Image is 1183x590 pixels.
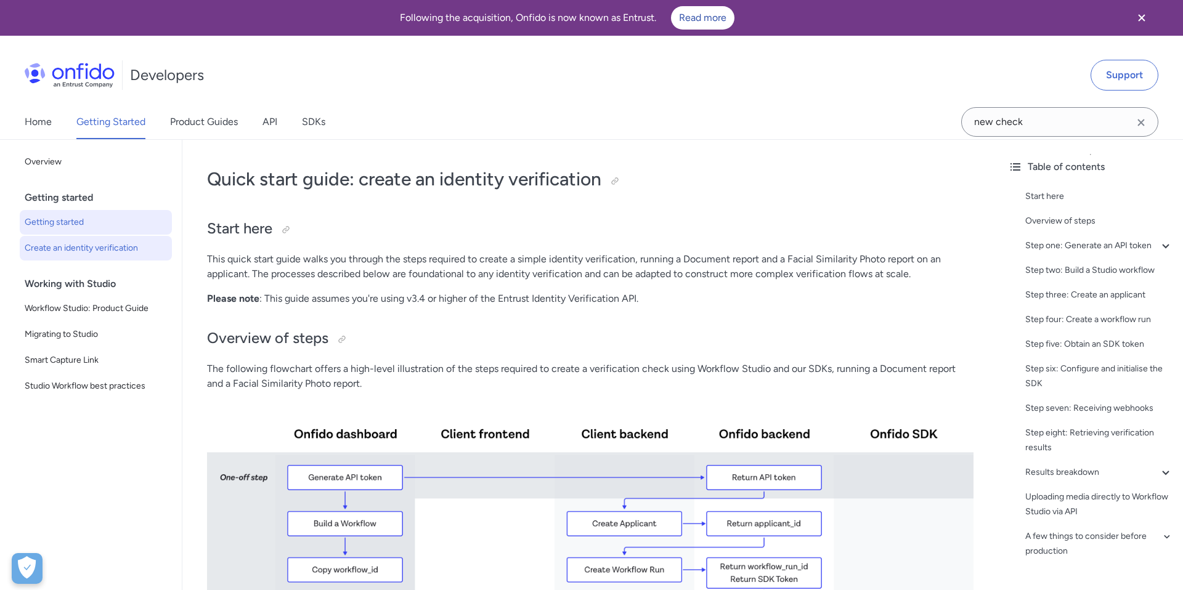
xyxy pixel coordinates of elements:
a: Read more [671,6,734,30]
a: Step five: Obtain an SDK token [1025,337,1173,352]
div: Table of contents [1008,160,1173,174]
span: Getting started [25,215,167,230]
h1: Developers [130,65,204,85]
a: Workflow Studio: Product Guide [20,296,172,321]
a: Smart Capture Link [20,348,172,373]
a: Overview [20,150,172,174]
button: Close banner [1119,2,1165,33]
input: Onfido search input field [961,107,1158,137]
p: The following flowchart offers a high-level illustration of the steps required to create a verifi... [207,362,974,391]
strong: Please note [207,293,259,304]
h1: Quick start guide: create an identity verification [207,167,974,192]
svg: Close banner [1134,10,1149,25]
div: Following the acquisition, Onfido is now known as Entrust. [15,6,1119,30]
p: This quick start guide walks you through the steps required to create a simple identity verificat... [207,252,974,281]
a: Migrating to Studio [20,322,172,347]
a: Step three: Create an applicant [1025,288,1173,302]
a: Create an identity verification [20,236,172,261]
button: Open Preferences [12,553,43,584]
a: Studio Workflow best practices [20,374,172,398]
span: Create an identity verification [25,241,167,256]
span: Workflow Studio: Product Guide [25,301,167,316]
span: Smart Capture Link [25,353,167,368]
p: : This guide assumes you're using v3.4 or higher of the Entrust Identity Verification API. [207,291,974,306]
a: API [262,105,277,139]
h2: Overview of steps [207,328,974,349]
a: Step seven: Receiving webhooks [1025,401,1173,416]
a: Getting Started [76,105,145,139]
svg: Clear search field button [1134,115,1148,130]
a: Step four: Create a workflow run [1025,312,1173,327]
a: Step eight: Retrieving verification results [1025,426,1173,455]
a: Getting started [20,210,172,235]
a: Step one: Generate an API token [1025,238,1173,253]
a: Step two: Build a Studio workflow [1025,263,1173,278]
a: Start here [1025,189,1173,204]
span: Studio Workflow best practices [25,379,167,394]
a: A few things to consider before production [1025,529,1173,559]
a: SDKs [302,105,325,139]
img: Onfido Logo [25,63,115,87]
a: Results breakdown [1025,465,1173,480]
a: Step six: Configure and initialise the SDK [1025,362,1173,391]
a: Uploading media directly to Workflow Studio via API [1025,490,1173,519]
span: Overview [25,155,167,169]
a: Product Guides [170,105,238,139]
a: Overview of steps [1025,214,1173,228]
div: Working with Studio [25,272,177,296]
div: Cookie Preferences [12,553,43,584]
h2: Start here [207,219,974,240]
span: Migrating to Studio [25,327,167,342]
a: Home [25,105,52,139]
a: Support [1091,60,1158,91]
div: Getting started [25,185,177,210]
